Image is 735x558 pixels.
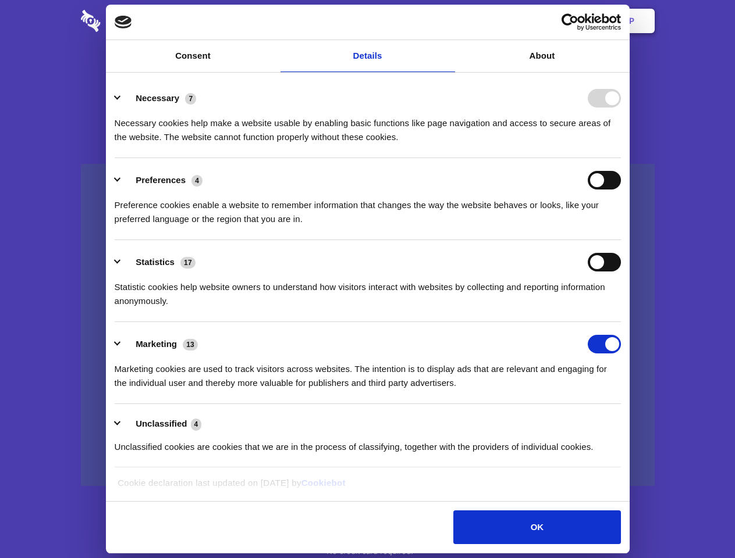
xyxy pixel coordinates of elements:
div: Statistic cookies help website owners to understand how visitors interact with websites by collec... [115,271,621,308]
label: Preferences [136,175,186,185]
span: 13 [183,339,198,350]
button: Necessary (7) [115,89,204,108]
span: 17 [180,257,196,269]
div: Necessary cookies help make a website usable by enabling basic functions like page navigation and... [115,108,621,144]
a: Cookiebot [301,478,346,488]
img: logo [115,16,132,28]
a: Usercentrics Cookiebot - opens in a new window [519,13,621,31]
h4: Auto-redaction of sensitive data, encrypted data sharing and self-destructing private chats. Shar... [81,106,655,144]
div: Cookie declaration last updated on [DATE] by [109,476,626,499]
a: Contact [472,3,525,39]
h1: Eliminate Slack Data Loss. [81,52,655,94]
span: 7 [185,93,196,105]
iframe: Drift Widget Chat Controller [677,500,721,544]
button: Unclassified (4) [115,417,209,431]
span: 4 [191,419,202,430]
label: Marketing [136,339,177,349]
a: Details [280,40,455,72]
div: Unclassified cookies are cookies that we are in the process of classifying, together with the pro... [115,431,621,454]
button: Statistics (17) [115,253,203,271]
a: Consent [106,40,280,72]
label: Statistics [136,257,175,267]
img: logo-wordmark-white-trans-d4663122ce5f474addd5e946df7df03e33cb6a1c49d2221995e7729f52c070b2.svg [81,10,180,32]
a: Login [528,3,578,39]
div: Preference cookies enable a website to remember information that changes the way the website beha... [115,189,621,226]
span: 4 [191,175,203,187]
a: About [455,40,630,72]
button: Preferences (4) [115,171,210,189]
a: Pricing [342,3,392,39]
label: Necessary [136,93,179,103]
button: Marketing (13) [115,335,205,353]
button: OK [453,510,620,544]
a: Wistia video thumbnail [81,164,655,487]
div: Marketing cookies are used to track visitors across websites. The intention is to display ads tha... [115,353,621,390]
